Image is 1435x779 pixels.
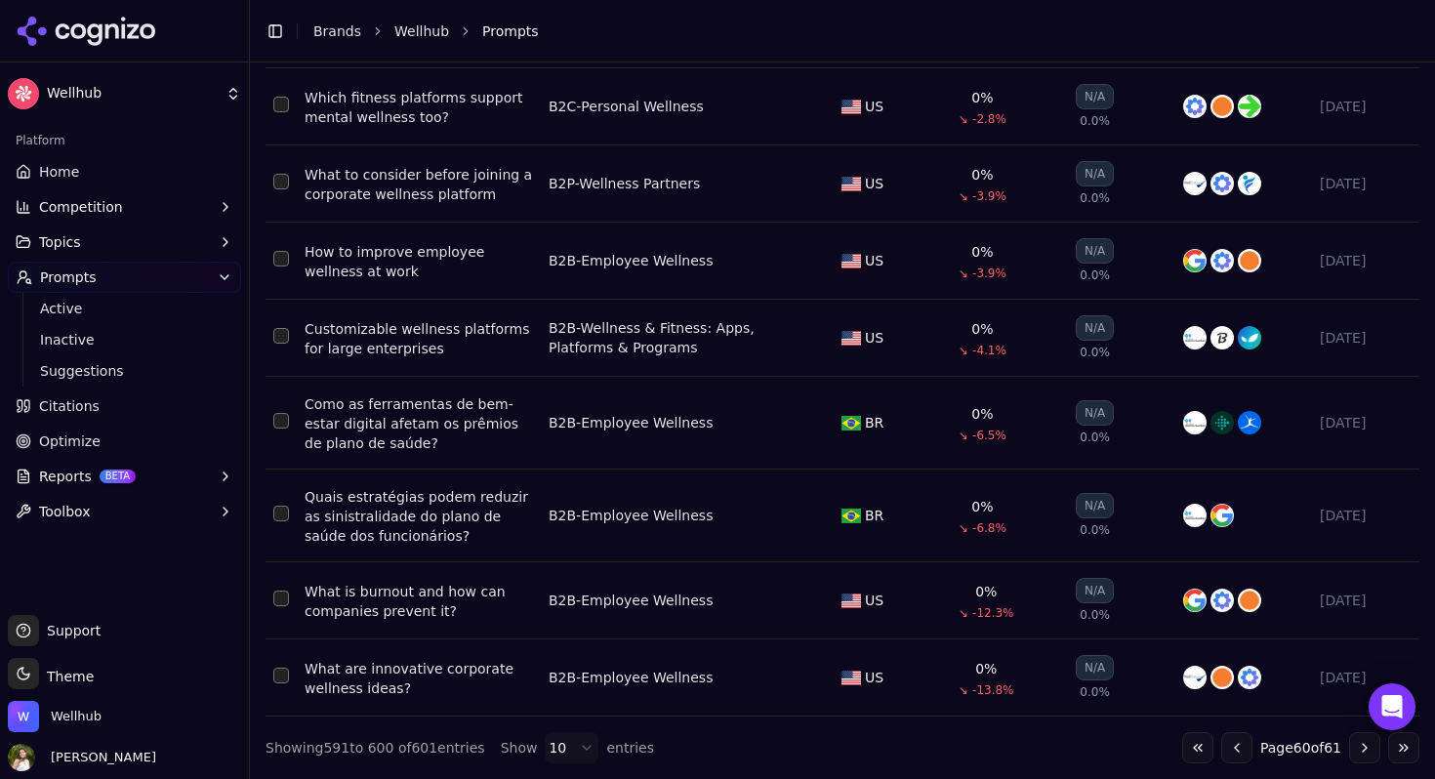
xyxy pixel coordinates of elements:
[841,509,861,523] img: BR flag
[1076,655,1114,680] div: N/A
[1238,589,1261,612] img: headspace
[8,701,39,732] img: Wellhub
[1238,326,1261,349] img: wellright
[865,591,883,610] span: US
[1183,411,1207,434] img: wellable
[841,254,861,268] img: US flag
[273,328,289,344] button: Select row 596
[972,605,1013,621] span: -12.3%
[549,97,704,116] a: B2C-Personal Wellness
[1076,84,1114,109] div: N/A
[273,506,289,521] button: Select row 598
[1080,684,1110,700] span: 0.0%
[1238,666,1261,689] img: calm
[1080,607,1110,623] span: 0.0%
[305,582,533,621] div: What is burnout and how can companies prevent it?
[32,295,218,322] a: Active
[971,242,993,262] div: 0%
[972,428,1006,443] span: -6.5%
[1210,666,1234,689] img: headspace
[959,605,968,621] span: ↘
[1320,413,1412,432] div: [DATE]
[8,461,241,492] button: ReportsBETA
[865,668,883,687] span: US
[8,744,156,771] button: Open user button
[971,165,993,184] div: 0%
[1183,326,1207,349] img: wellable
[971,497,993,516] div: 0%
[305,165,533,204] div: What to consider before joining a corporate wellness platform
[313,23,361,39] a: Brands
[972,682,1013,698] span: -13.8%
[39,669,94,684] span: Theme
[8,426,241,457] a: Optimize
[1080,190,1110,206] span: 0.0%
[959,682,968,698] span: ↘
[1238,172,1261,195] img: incentfit
[40,267,97,287] span: Prompts
[1320,668,1412,687] div: [DATE]
[959,111,968,127] span: ↘
[501,738,538,758] span: Show
[549,591,713,610] a: B2B-Employee Wellness
[1210,95,1234,118] img: headspace
[305,487,533,546] div: Quais estratégias podem reduzir as sinistralidade do plano de saúde dos funcionários?
[1210,504,1234,527] img: google
[959,520,968,536] span: ↘
[313,21,1380,41] nav: breadcrumb
[549,668,713,687] a: B2B-Employee Wellness
[1076,578,1114,603] div: N/A
[8,390,241,422] a: Citations
[1238,95,1261,118] img: peloton
[841,671,861,685] img: US flag
[1183,589,1207,612] img: google
[1183,95,1207,118] img: calm
[1076,400,1114,426] div: N/A
[8,496,241,527] button: Toolbox
[1076,493,1114,518] div: N/A
[959,266,968,281] span: ↘
[1080,345,1110,360] span: 0.0%
[305,394,533,453] a: Como as ferramentas de bem-estar digital afetam os prêmios de plano de saúde?
[1320,97,1412,116] div: [DATE]
[305,319,533,358] a: Customizable wellness platforms for large enterprises
[549,506,713,525] a: B2B-Employee Wellness
[1320,251,1412,270] div: [DATE]
[1238,249,1261,272] img: headspace
[482,21,539,41] span: Prompts
[305,88,533,127] a: Which fitness platforms support mental wellness too?
[841,177,861,191] img: US flag
[8,226,241,258] button: Topics
[959,343,968,358] span: ↘
[549,413,713,432] div: B2B-Employee Wellness
[549,251,713,270] div: B2B-Employee Wellness
[100,470,136,483] span: BETA
[1320,328,1412,348] div: [DATE]
[865,506,883,525] span: BR
[1183,504,1207,527] img: wellable
[971,404,993,424] div: 0%
[394,21,449,41] a: Wellhub
[972,520,1006,536] span: -6.8%
[51,708,102,725] span: Wellhub
[305,659,533,698] a: What are innovative corporate wellness ideas?
[549,318,802,357] div: B2B-Wellness & Fitness: Apps, Platforms & Programs
[8,78,39,109] img: Wellhub
[305,242,533,281] a: How to improve employee wellness at work
[1210,249,1234,272] img: calm
[1210,411,1234,434] img: fitbit
[1080,430,1110,445] span: 0.0%
[39,162,79,182] span: Home
[1320,506,1412,525] div: [DATE]
[975,659,997,678] div: 0%
[8,191,241,223] button: Competition
[1260,738,1341,758] span: Page 60 of 61
[1183,666,1207,689] img: wellsteps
